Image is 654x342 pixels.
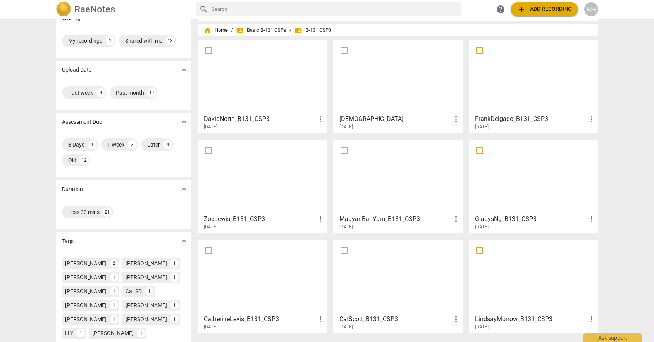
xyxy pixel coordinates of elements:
span: expand_more [179,117,189,126]
button: Show more [178,64,190,76]
span: help [496,5,505,14]
h3: MaayanBar-Yam_B131_CSP3 [339,214,451,224]
div: Cat SD [126,287,142,295]
div: [PERSON_NAME] [65,301,107,309]
div: Past month [116,89,144,97]
div: 1 [110,301,118,309]
span: more_vert [451,114,461,124]
a: ZoeLewis_B131_CSP3[DATE] [200,142,324,230]
a: LindsayMorrow_B131_CSP3[DATE] [472,242,595,330]
div: 1 [145,287,153,295]
span: [DATE] [204,224,217,230]
div: [PERSON_NAME] [92,329,134,337]
div: 17 [147,88,157,97]
div: 1 [137,329,145,337]
span: [DATE] [475,324,489,330]
p: Upload Date [62,66,91,74]
div: 13 [165,36,175,45]
span: B-131 CSP3 [294,26,331,34]
div: [PERSON_NAME] [126,301,167,309]
span: folder_shared [236,26,244,34]
button: Upload [511,2,578,16]
div: 1 [170,259,179,268]
a: DavidNorth_B131_CSP3[DATE] [200,42,324,130]
a: [DEMOGRAPHIC_DATA][DATE] [336,42,460,130]
span: [DATE] [204,324,217,330]
button: Show more [178,235,190,247]
a: CatherineLevis_B131_CSP3[DATE] [200,242,324,330]
div: Old [68,156,76,164]
div: 1 [105,36,115,45]
div: [PERSON_NAME] [126,315,167,323]
div: 4 [96,88,105,97]
span: more_vert [587,214,596,224]
a: FrankDelgado_B131_CSP3[DATE] [472,42,595,130]
a: MaayanBar-Yam_B131_CSP3[DATE] [336,142,460,230]
div: 1 [110,315,118,323]
h2: RaeNotes [74,4,115,15]
div: 1 Week [107,141,124,149]
div: Past week [68,89,93,97]
p: Assessment Due [62,118,102,126]
div: 1 [170,301,179,309]
img: Logo [56,2,71,17]
span: more_vert [451,214,461,224]
span: / [231,28,233,33]
span: home [204,26,212,34]
span: [DATE] [339,324,353,330]
a: GladysNg_B131_CSP3[DATE] [472,142,595,230]
input: Search [212,3,458,16]
span: / [289,28,291,33]
div: Later [147,141,160,149]
h3: FrankDelgado_B131_CSP3 [475,114,587,124]
span: more_vert [451,314,461,324]
div: [PERSON_NAME] [65,273,107,281]
div: 3 Days [68,141,84,149]
div: 21 [103,207,112,217]
div: Ask support [583,333,642,342]
span: more_vert [587,314,596,324]
span: more_vert [316,114,325,124]
div: 1 [170,315,179,323]
span: expand_more [179,237,189,246]
span: [DATE] [339,124,353,130]
span: [DATE] [204,124,217,130]
p: Tags [62,237,74,245]
span: folder_shared [294,26,302,34]
h3: CatScott_B131_CSP3 [339,314,451,324]
span: [DATE] [339,224,353,230]
div: Less 30 mins [68,208,100,216]
div: [PERSON_NAME] [65,259,107,267]
span: expand_more [179,65,189,74]
span: more_vert [316,214,325,224]
div: 1 [76,329,85,337]
h3: KristenHassler_B131_CSP3 [339,114,451,124]
a: CatScott_B131_CSP3[DATE] [336,242,460,330]
div: 1 [110,273,118,282]
a: Help [494,2,508,16]
div: H Y [65,329,73,337]
h3: GladysNg_B131_CSP3 [475,214,587,224]
a: LogoRaeNotes [56,2,190,17]
span: expand_more [179,185,189,194]
div: My recordings [68,37,102,45]
span: more_vert [587,114,596,124]
div: 4 [163,140,172,149]
span: Home [204,26,228,34]
span: add [517,5,526,14]
h3: CatherineLevis_B131_CSP3 [204,314,316,324]
h3: ZoeLewis_B131_CSP3 [204,214,316,224]
div: 1 [110,287,118,295]
span: search [199,5,208,14]
div: 1 [88,140,97,149]
h3: LindsayMorrow_B131_CSP3 [475,314,587,324]
button: RH [584,2,598,16]
div: [PERSON_NAME] [126,259,167,267]
span: more_vert [316,314,325,324]
div: 3 [127,140,137,149]
p: Duration [62,185,83,193]
h3: DavidNorth_B131_CSP3 [204,114,316,124]
span: [DATE] [475,124,489,130]
button: Show more [178,116,190,128]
